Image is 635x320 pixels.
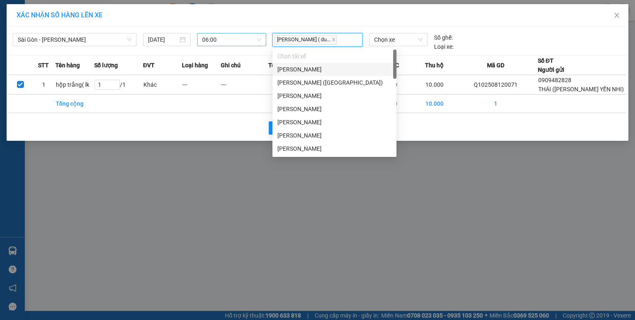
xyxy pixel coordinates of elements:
[487,61,504,70] span: Mã GD
[277,91,392,100] div: [PERSON_NAME]
[275,35,337,45] span: [PERSON_NAME] ( du...
[434,42,454,51] span: Loại xe:
[538,77,571,83] span: 0909482828
[94,61,118,70] span: Số lượng
[614,12,620,19] span: close
[434,33,453,42] span: Số ghế:
[538,86,624,92] span: THÁI ([PERSON_NAME] YẾN NHI)
[332,38,336,42] span: close
[277,78,392,87] div: [PERSON_NAME] ([GEOGRAPHIC_DATA])
[272,76,396,89] div: Vương Trí Tài (Phú Hoà)
[454,75,538,95] td: Q102508120071
[272,129,396,142] div: Vũ Đức Thuận
[38,61,49,70] span: STT
[277,104,392,114] div: [PERSON_NAME]
[269,121,312,135] button: rollbackQuay lại
[425,61,444,70] span: Thu hộ
[374,33,422,46] span: Chọn xe
[268,61,289,70] span: Tổng SL
[182,75,221,95] td: ---
[143,75,182,95] td: Khác
[221,75,260,95] td: ---
[17,11,103,19] span: XÁC NHẬN SỐ HÀNG LÊN XE
[272,89,396,102] div: Phi Nguyên Sa
[143,61,155,70] span: ĐVT
[55,75,94,95] td: hộp trắng( lk
[277,52,392,61] div: Chọn tài xế
[415,95,454,113] td: 10.000
[272,142,396,155] div: Nguyễn Hữu Nhân
[538,56,564,74] div: Số ĐT Người gửi
[32,75,55,95] td: 1
[272,102,396,116] div: Trương Văn Đức
[272,63,396,76] div: Phạm Văn Chí
[182,61,208,70] span: Loại hàng
[18,33,131,46] span: Sài Gòn - Phương Lâm
[415,75,454,95] td: 10.000
[221,61,241,70] span: Ghi chú
[148,35,178,44] input: 13/08/2025
[55,95,94,113] td: Tổng cộng
[605,4,628,27] button: Close
[94,75,143,95] td: / 1
[202,33,262,46] span: 06:00
[260,95,298,113] td: 1
[272,116,396,129] div: Nguyễn Thanh Thời
[277,144,392,153] div: [PERSON_NAME]
[454,95,538,113] td: 1
[277,118,392,127] div: [PERSON_NAME]
[55,61,80,70] span: Tên hàng
[277,65,392,74] div: [PERSON_NAME]
[277,131,392,140] div: [PERSON_NAME]
[260,75,298,95] td: 1
[272,50,396,63] div: Chọn tài xế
